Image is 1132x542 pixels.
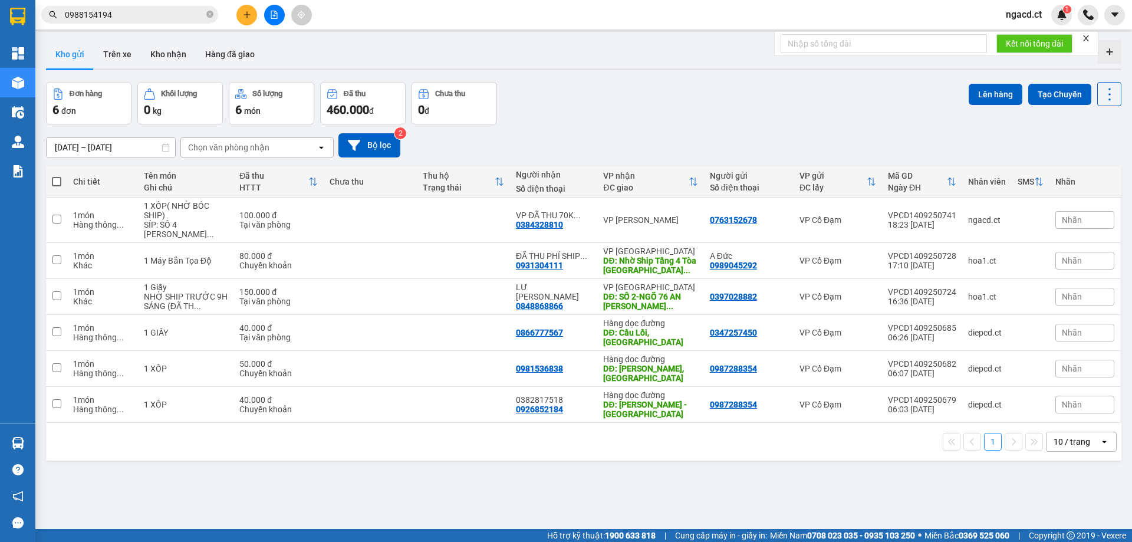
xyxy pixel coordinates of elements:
div: Ghi chú [144,183,228,192]
button: plus [236,5,257,25]
div: Khối lượng [161,90,197,98]
div: VP Cổ Đạm [799,328,876,337]
div: 80.000 đ [239,251,317,261]
div: VP ĐÃ THU 70K PHÍ SÍP [516,211,591,220]
span: | [1018,529,1020,542]
span: | [664,529,666,542]
div: Mã GD [888,171,947,180]
span: món [244,106,261,116]
span: Nhãn [1062,400,1082,409]
input: Select a date range. [47,138,175,157]
div: Đã thu [344,90,366,98]
th: Toggle SortBy [233,166,323,198]
span: Nhãn [1062,364,1082,373]
img: warehouse-icon [12,77,24,89]
div: 1 Giấy [144,283,228,292]
div: 1 XỐP [144,364,228,373]
div: VP gửi [799,171,867,180]
div: 0981536838 [516,364,563,373]
span: Nhãn [1062,328,1082,337]
button: Lên hàng [969,84,1022,105]
div: VP Cổ Đạm [799,215,876,225]
div: 1 XỐP( NHỜ BÓC SHIP) [144,201,228,220]
div: 1 Máy Bắn Tọa Độ [144,256,228,265]
th: Toggle SortBy [882,166,962,198]
div: DĐ: Nhờ Ship Tầng 4 Tòa Nhà Hòa Đô Hoàng Sâm Cầu Giấy [603,256,697,275]
div: 1 món [73,395,132,405]
div: 16:36 [DATE] [888,297,956,306]
span: notification [12,491,24,502]
div: 0397028882 [710,292,757,301]
img: dashboard-icon [12,47,24,60]
span: copyright [1067,531,1075,540]
img: logo-vxr [10,8,25,25]
button: Trên xe [94,40,141,68]
span: message [12,517,24,528]
div: HTTT [239,183,308,192]
div: Đã thu [239,171,308,180]
div: 0931304111 [516,261,563,270]
span: file-add [270,11,278,19]
th: Toggle SortBy [417,166,510,198]
div: 1 GIẤY [144,328,228,337]
div: 06:03 [DATE] [888,405,956,414]
div: Hàng thông thường [73,220,132,229]
span: ... [117,220,124,229]
span: 1 [1065,5,1069,14]
div: Chuyển khoản [239,261,317,270]
div: 0848868866 [516,301,563,311]
span: ... [117,405,124,414]
input: Nhập số tổng đài [781,34,987,53]
div: Chưa thu [330,177,411,186]
span: caret-down [1110,9,1120,20]
img: warehouse-icon [12,106,24,119]
span: ... [207,229,214,239]
img: warehouse-icon [12,136,24,148]
span: Miền Nam [770,529,915,542]
div: VP [GEOGRAPHIC_DATA] [603,247,697,256]
div: Nhân viên [968,177,1006,186]
input: Tìm tên, số ĐT hoặc mã đơn [65,8,204,21]
span: close-circle [206,11,213,18]
div: Người nhận [516,170,591,179]
div: Số điện thoại [710,183,788,192]
div: VP nhận [603,171,688,180]
div: 1 món [73,251,132,261]
div: 0763152678 [710,215,757,225]
div: 0987288354 [710,364,757,373]
div: Đơn hàng [70,90,102,98]
div: Tên món [144,171,228,180]
div: 40.000 đ [239,323,317,333]
span: Nhãn [1062,256,1082,265]
button: Kho nhận [141,40,196,68]
img: warehouse-icon [12,437,24,449]
div: VPCD1409250685 [888,323,956,333]
div: Hàng dọc đường [603,390,697,400]
div: 1 món [73,359,132,369]
span: Hỗ trợ kỹ thuật: [547,529,656,542]
button: file-add [264,5,285,25]
span: ... [666,301,673,311]
div: VPCD1409250728 [888,251,956,261]
span: ... [117,333,124,342]
div: Người gửi [710,171,788,180]
div: VP [GEOGRAPHIC_DATA] [603,283,697,292]
span: close [1082,34,1090,42]
th: Toggle SortBy [597,166,703,198]
span: ... [117,369,124,378]
div: Tại văn phòng [239,333,317,342]
div: 100.000 đ [239,211,317,220]
div: LƯ NGUYỄN TUÂN [516,283,591,301]
div: NHỜ SHIP TRƯỚC 9H SÁNG (ĐÃ THU 100K CƯỚC) [144,292,228,311]
div: hoa1.ct [968,256,1006,265]
div: Trạng thái [423,183,495,192]
div: VP Cổ Đạm [799,292,876,301]
sup: 2 [394,127,406,139]
div: 0866777567 [516,328,563,337]
button: aim [291,5,312,25]
span: question-circle [12,464,24,475]
div: Hàng dọc đường [603,318,697,328]
svg: open [1100,437,1109,446]
div: ĐC giao [603,183,688,192]
button: Đơn hàng6đơn [46,82,131,124]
